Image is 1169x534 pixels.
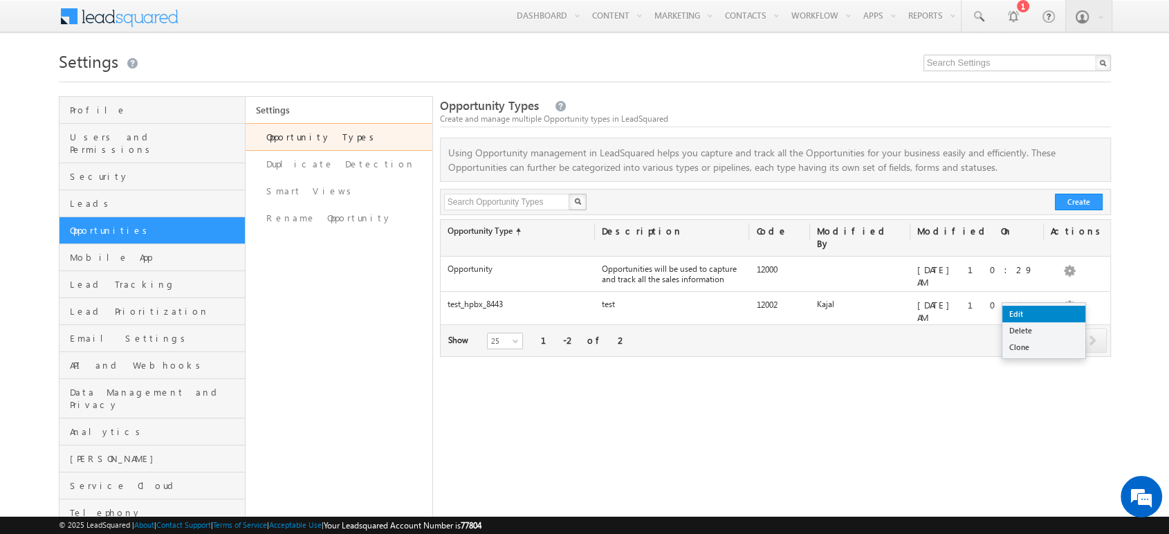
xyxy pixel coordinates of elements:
a: Lead Prioritization [59,298,246,325]
a: Smart Views [246,178,432,205]
div: 12000 [749,263,809,282]
div: 1-2 of 2 [541,334,627,347]
a: Email Settings [59,325,246,352]
label: Opportunities will be used to capture and track all the sales information [602,264,742,284]
a: Service Cloud [59,472,246,499]
span: Email Settings [70,332,242,344]
a: Clone [1002,339,1085,356]
span: Opportunity Types [440,98,539,113]
span: 77804 [461,520,481,531]
span: Profile [70,104,242,116]
div: Show [448,334,476,347]
a: Security [59,163,246,190]
span: 25 [488,335,524,347]
a: Mobile App [59,244,246,271]
a: Contact Support [156,520,211,529]
div: [DATE] 10:49 AM [910,298,1044,324]
a: [PERSON_NAME] [59,445,246,472]
div: Code [749,220,809,243]
input: Search Opportunity Types [444,194,571,210]
label: test [602,299,615,309]
input: Search Settings [923,55,1111,71]
a: Duplicate Detection [246,151,432,178]
span: Lead Prioritization [70,305,242,317]
span: Service Cloud [70,479,242,492]
a: 25 [487,333,523,349]
span: [PERSON_NAME] [70,452,242,465]
span: Mobile App [70,251,242,264]
span: Users and Permissions [70,131,242,156]
span: Telephony [70,506,242,519]
label: test_hpbx_8443 [448,299,503,309]
div: Description [595,220,749,243]
span: Opportunities [70,224,242,237]
span: API and Webhooks [70,359,242,371]
span: Data Management and Privacy [70,386,242,411]
div: Modified On [910,220,1044,243]
a: Edit [1002,306,1085,322]
a: About [134,520,154,529]
label: Opportunity [448,264,493,274]
span: Security [70,170,242,183]
div: [DATE] 10:29 AM [910,263,1044,289]
div: Actions [1044,220,1084,243]
div: Create and manage multiple Opportunity types in LeadSquared [440,113,1111,125]
a: Analytics [59,418,246,445]
span: Analytics [70,425,242,438]
p: Using Opportunity management in LeadSquared helps you capture and track all the Opportunities for... [441,145,1110,174]
span: © 2025 LeadSquared | | | | | [59,519,481,532]
span: Leads [70,197,242,210]
label: Kajal [817,299,834,309]
a: Terms of Service [213,520,267,529]
a: Telephony [59,499,246,526]
span: Your Leadsquared Account Number is [324,520,481,531]
img: Search [574,198,581,205]
a: Rename Opportunity [246,205,432,232]
label: Opportunity Type [448,225,588,237]
a: Users and Permissions [59,124,246,163]
a: Profile [59,97,246,124]
a: Opportunity Types [246,123,432,151]
span: Lead Tracking [70,278,242,291]
span: Settings [59,50,118,72]
div: 12002 [749,298,809,317]
button: Create [1055,194,1103,210]
a: API and Webhooks [59,352,246,379]
a: Delete [1002,322,1085,339]
a: Acceptable Use [269,520,322,529]
div: Modified By [810,220,910,256]
a: Data Management and Privacy [59,379,246,418]
a: Lead Tracking [59,271,246,298]
a: Settings [246,97,432,123]
a: Leads [59,190,246,217]
a: Opportunities [59,217,246,244]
